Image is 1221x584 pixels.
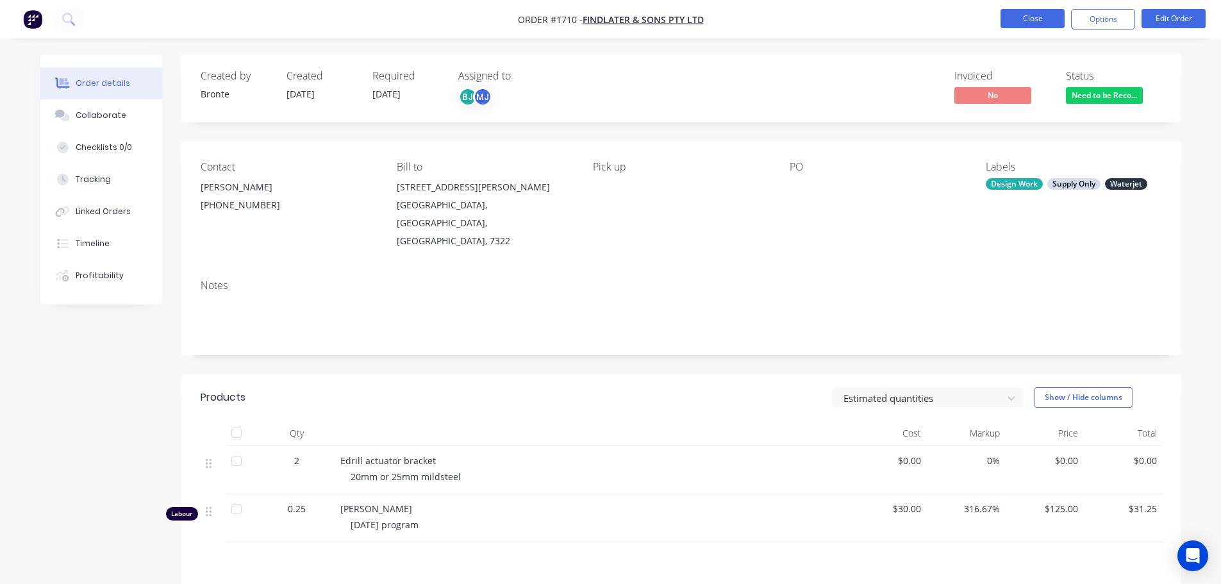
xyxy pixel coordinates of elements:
[397,196,572,250] div: [GEOGRAPHIC_DATA], [GEOGRAPHIC_DATA], [GEOGRAPHIC_DATA], 7322
[166,507,198,521] div: Labour
[790,161,965,173] div: PO
[1071,9,1135,29] button: Options
[351,519,419,531] span: [DATE] program
[372,70,443,82] div: Required
[1088,502,1157,515] span: $31.25
[201,196,376,214] div: [PHONE_NUMBER]
[931,502,1000,515] span: 316.67%
[76,206,131,217] div: Linked Orders
[201,161,376,173] div: Contact
[76,270,124,281] div: Profitability
[458,70,586,82] div: Assigned to
[853,454,922,467] span: $0.00
[201,178,376,196] div: [PERSON_NAME]
[40,99,162,131] button: Collaborate
[1105,178,1147,190] div: Waterjet
[458,87,492,106] button: BJMJ
[76,110,126,121] div: Collaborate
[23,10,42,29] img: Factory
[593,161,768,173] div: Pick up
[40,196,162,228] button: Linked Orders
[1066,87,1143,106] button: Need to be Reco...
[397,178,572,250] div: [STREET_ADDRESS][PERSON_NAME][GEOGRAPHIC_DATA], [GEOGRAPHIC_DATA], [GEOGRAPHIC_DATA], 7322
[258,421,335,446] div: Qty
[954,87,1031,103] span: No
[1066,87,1143,103] span: Need to be Reco...
[926,421,1005,446] div: Markup
[954,70,1051,82] div: Invoiced
[1088,454,1157,467] span: $0.00
[1177,540,1208,571] div: Open Intercom Messenger
[1047,178,1101,190] div: Supply Only
[201,279,1162,292] div: Notes
[848,421,927,446] div: Cost
[351,471,461,483] span: 20mm or 25mm mildsteel
[287,88,315,100] span: [DATE]
[201,87,271,101] div: Bronte
[201,70,271,82] div: Created by
[287,70,357,82] div: Created
[76,174,111,185] div: Tracking
[931,454,1000,467] span: 0%
[1005,421,1084,446] div: Price
[986,178,1043,190] div: Design Work
[397,178,572,196] div: [STREET_ADDRESS][PERSON_NAME]
[1142,9,1206,28] button: Edit Order
[1001,9,1065,28] button: Close
[583,13,704,26] a: Findlater & Sons Pty Ltd
[853,502,922,515] span: $30.00
[40,228,162,260] button: Timeline
[40,131,162,163] button: Checklists 0/0
[473,87,492,106] div: MJ
[397,161,572,173] div: Bill to
[40,67,162,99] button: Order details
[40,163,162,196] button: Tracking
[372,88,401,100] span: [DATE]
[201,390,245,405] div: Products
[40,260,162,292] button: Profitability
[294,454,299,467] span: 2
[1083,421,1162,446] div: Total
[518,13,583,26] span: Order #1710 -
[288,502,306,515] span: 0.25
[76,78,130,89] div: Order details
[1066,70,1162,82] div: Status
[1010,502,1079,515] span: $125.00
[340,455,436,467] span: Edrill actuator bracket
[458,87,478,106] div: BJ
[340,503,412,515] span: [PERSON_NAME]
[76,142,132,153] div: Checklists 0/0
[76,238,110,249] div: Timeline
[1034,387,1133,408] button: Show / Hide columns
[1010,454,1079,467] span: $0.00
[201,178,376,219] div: [PERSON_NAME][PHONE_NUMBER]
[986,161,1161,173] div: Labels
